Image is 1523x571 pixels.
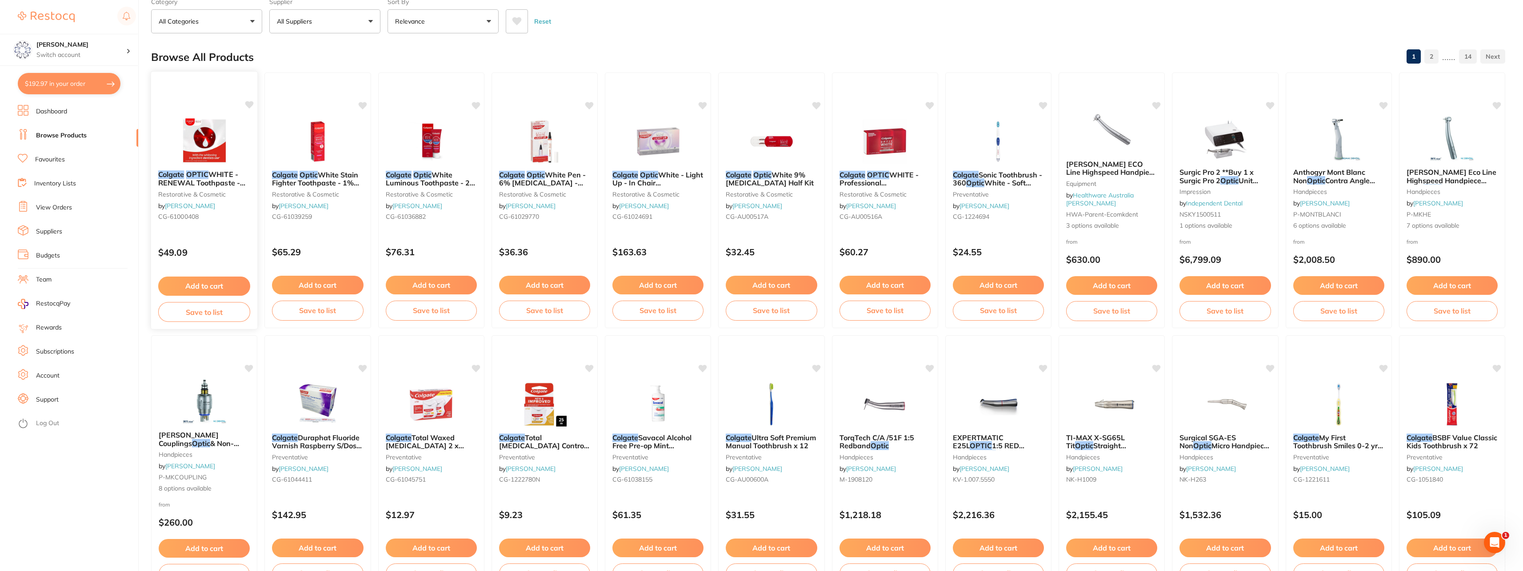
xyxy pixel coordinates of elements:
a: [PERSON_NAME] [279,202,328,210]
em: Colgate [612,170,638,179]
span: CG-61044411 [272,475,312,483]
button: Add to cart [386,539,477,557]
a: Budgets [36,251,60,260]
a: [PERSON_NAME] [732,202,782,210]
em: OPTIC [970,441,992,450]
p: $49.09 [158,247,250,257]
span: & Non-optic [159,439,239,456]
small: restorative & cosmetic [158,190,250,197]
em: Colgate [386,433,412,442]
button: Add to cart [953,539,1044,557]
a: Favourites [35,155,65,164]
span: by [386,465,442,473]
span: RestocqPay [36,299,70,308]
img: Eumundi Dental [14,41,32,59]
button: All Suppliers [269,9,380,33]
p: $76.31 [386,247,477,257]
a: [PERSON_NAME] [506,465,556,473]
span: by [1179,465,1236,473]
span: 7 options available [1407,221,1498,230]
span: from [1066,238,1078,245]
a: Suppliers [36,227,62,236]
em: Optic [192,439,210,448]
img: Anthogyr Mont Blanc Non Optic Contra Angle 20:1 [1310,117,1367,161]
button: Add to cart [272,276,363,294]
span: CG-61045751 [386,475,426,483]
span: by [1066,465,1123,473]
a: [PERSON_NAME] [732,465,782,473]
span: Straight Handpiece 1:1 [1066,441,1126,458]
small: preventative [1293,454,1384,461]
img: Restocq Logo [18,12,75,22]
span: NK-H1009 [1066,475,1096,483]
button: Relevance [388,9,499,33]
span: My First Toothbrush Smiles 0-2 yrs x 8 [1293,433,1383,458]
span: by [1293,199,1350,207]
button: Add to cart [1407,539,1498,557]
small: restorative & cosmetic [272,191,363,198]
span: BSBF Value Classic Kids Toothbrush x 72 [1407,433,1497,450]
a: Team [36,275,52,284]
b: TorqTech C/A /51F 1:5 Redband Optic [839,434,931,450]
button: Add to cart [1066,539,1157,557]
img: Colgate Optic White Luminous Toothpaste - 2% Hydrogen Peroxide - Cool Mint - Vegan & Sugar Free -... [402,119,460,164]
span: from [1179,238,1191,245]
span: by [272,202,328,210]
em: Colgate [953,170,979,179]
span: CG-61039259 [272,213,312,221]
button: Save to list [272,301,363,320]
button: Add to cart [612,539,704,557]
small: restorative & cosmetic [386,191,477,198]
b: Colgate Optic White Luminous Toothpaste - 2% Hydrogen Peroxide - Cool Mint - Vegan & Sugar Free -... [386,171,477,187]
a: Independent Dental [1186,199,1243,207]
img: Colgate Total Tartar Control Dental Floss 25m x 6 [516,382,573,426]
button: Add to cart [726,276,817,294]
button: Save to list [386,301,477,320]
p: $630.00 [1066,254,1157,265]
b: Colgate Total Waxed Dental Floss 2 x 100m [386,434,477,450]
span: CG-61024691 [612,213,652,221]
a: [PERSON_NAME] [619,465,669,473]
a: [PERSON_NAME] [1300,465,1350,473]
small: handpieces [1407,188,1498,195]
em: Optic [753,170,771,179]
p: $163.63 [612,247,704,257]
p: All Categories [159,17,202,26]
b: Mk-dent ECO Line Highspeed Handpiece Power Head (24W) Non Optic [1066,160,1157,177]
button: Save to list [1179,301,1271,321]
img: Colgate Optic White - Light Up - In Chair Whitening Kit - 10% Hydrogen Peroxide [629,119,687,164]
span: CG-61000408 [158,213,199,221]
img: Colgate Optic White Stain Fighter Toothpaste - 1% Hydrogen Peroxide - Gentle Mint - Vegan/SugarFr... [289,119,347,164]
small: handpieces [953,454,1044,461]
span: White - Soft Bristles, 6-Pack [953,178,1031,195]
b: Colgate Duraphat Fluoride Varnish Raspberry S/Dose 50Pk [272,434,363,450]
a: 2 [1424,48,1439,65]
span: CG-AU00517A [726,213,768,221]
a: [PERSON_NAME] [959,202,1009,210]
a: [PERSON_NAME] [846,465,896,473]
em: Colgate [726,433,752,442]
span: NK-H263 [1179,475,1206,483]
span: Contra Angle 20:1 [1293,176,1375,193]
small: restorative & cosmetic [612,191,704,198]
em: Colgate [1293,433,1319,442]
small: handpieces [839,454,931,461]
button: Add to cart [953,276,1044,294]
em: Optic [300,170,318,179]
small: handpieces [1179,454,1271,461]
a: Healthware Australia [PERSON_NAME] [1066,191,1134,207]
a: Browse Products [36,131,87,140]
span: by [839,465,896,473]
em: Optic [1220,176,1239,185]
span: 1:5 RED BAND [953,441,1024,458]
button: Add to cart [839,276,931,294]
button: Add to cart [1066,276,1157,295]
iframe: Intercom live chat [1484,532,1505,553]
button: Add to cart [612,276,704,294]
em: Optic [966,178,984,187]
img: RestocqPay [18,299,28,309]
a: [PERSON_NAME] [1186,465,1236,473]
button: Save to list [1407,301,1498,321]
b: Colgate My First Toothbrush Smiles 0-2 yrs x 8 [1293,434,1384,450]
span: Anthogyr Mont Blanc Non [1293,168,1365,185]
